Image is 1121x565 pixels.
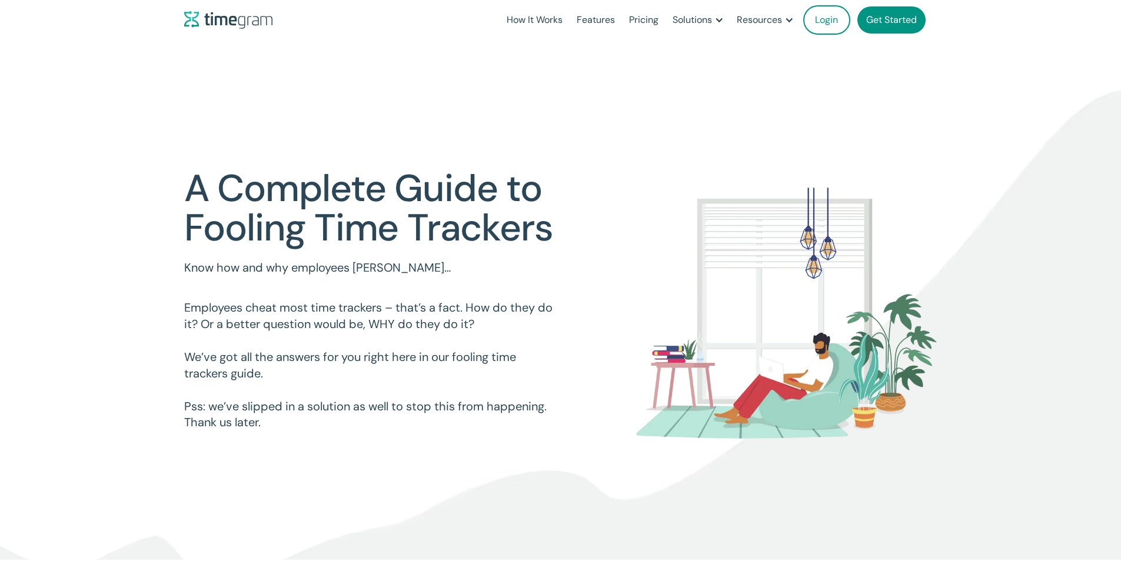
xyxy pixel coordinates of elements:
[737,12,782,28] div: Resources
[184,169,561,249] h1: A Complete Guide to Fooling Time Trackers
[184,260,561,276] p: Know how and why employees [PERSON_NAME]…
[184,300,561,431] p: Employees cheat most time trackers – that’s a fact. How do they do it? Or a better question would...
[857,6,926,34] a: Get Started
[673,12,712,28] div: Solutions
[803,5,850,35] a: Login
